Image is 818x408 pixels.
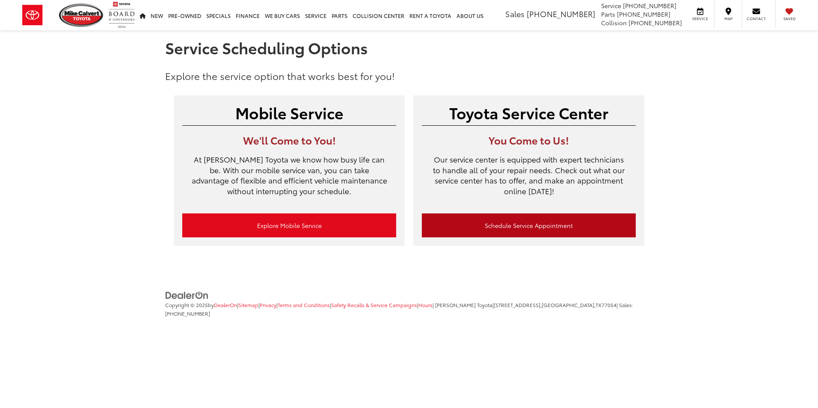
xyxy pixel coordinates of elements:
[237,301,258,308] span: |
[596,301,602,308] span: TX
[422,134,636,145] h3: You Come to Us!
[601,18,627,27] span: Collision
[492,301,616,308] span: |
[422,213,636,237] a: Schedule Service Appointment
[165,291,209,300] img: DealerOn
[238,301,258,308] a: Sitemap
[208,301,237,308] span: by
[260,301,276,308] a: Privacy
[258,301,276,308] span: |
[330,301,417,308] span: |
[165,301,208,308] span: Copyright © 2025
[719,16,738,21] span: Map
[418,301,433,308] a: Hours
[691,16,710,21] span: Service
[602,301,616,308] span: 77054
[601,10,615,18] span: Parts
[505,8,525,19] span: Sales
[182,104,396,121] h2: Mobile Service
[59,3,104,27] img: Mike Calvert Toyota
[165,290,209,299] a: DealerOn
[422,104,636,121] h2: Toyota Service Center
[331,301,417,308] a: Safety Recalls & Service Campaigns, Opens in a new tab
[747,16,766,21] span: Contact
[542,301,596,308] span: [GEOGRAPHIC_DATA],
[165,310,210,317] span: [PHONE_NUMBER]
[165,39,653,56] h1: Service Scheduling Options
[433,301,492,308] span: | [PERSON_NAME] Toyota
[276,301,330,308] span: |
[527,8,595,19] span: [PHONE_NUMBER]
[182,134,396,145] h3: We'll Come to You!
[617,10,670,18] span: [PHONE_NUMBER]
[417,301,433,308] span: |
[601,1,621,10] span: Service
[278,301,330,308] a: Terms and Conditions
[780,16,799,21] span: Saved
[165,69,653,83] p: Explore the service option that works best for you!
[623,1,676,10] span: [PHONE_NUMBER]
[422,154,636,205] p: Our service center is equipped with expert technicians to handle all of your repair needs. Check ...
[214,301,237,308] a: DealerOn Home Page
[182,154,396,205] p: At [PERSON_NAME] Toyota we know how busy life can be. With our mobile service van, you can take a...
[182,213,396,237] a: Explore Mobile Service
[628,18,682,27] span: [PHONE_NUMBER]
[494,301,542,308] span: [STREET_ADDRESS],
